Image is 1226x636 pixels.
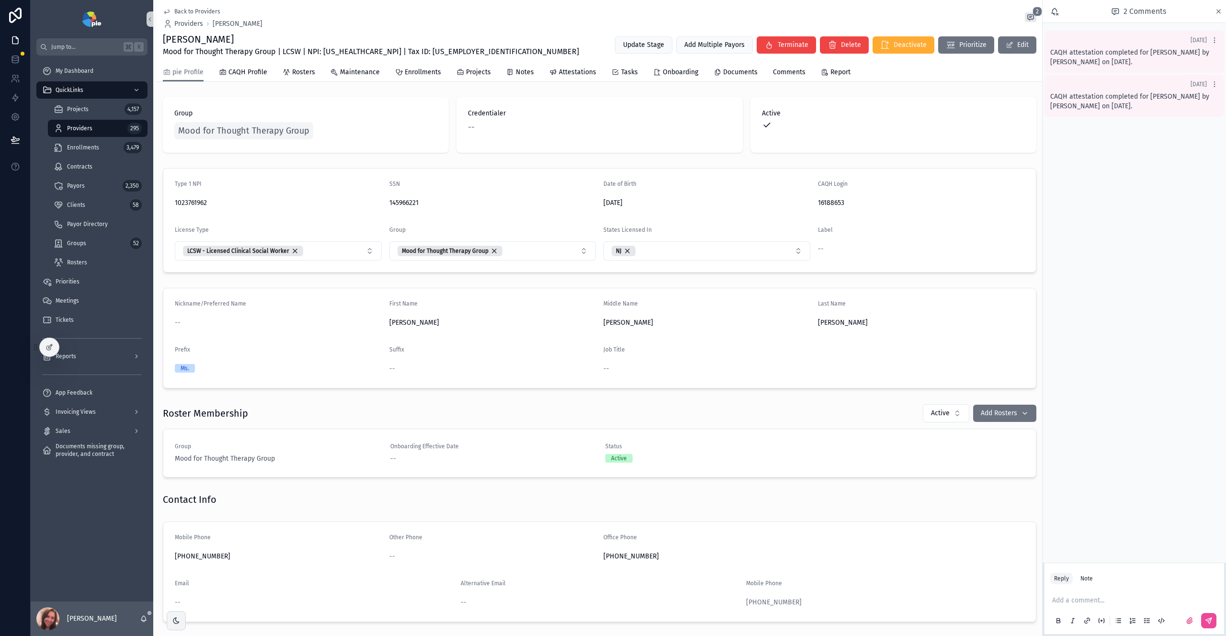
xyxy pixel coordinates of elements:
[56,86,83,94] span: QuickLinks
[603,227,652,233] span: States Licensed In
[36,384,148,401] a: App Feedback
[894,40,927,50] span: Deactivate
[36,403,148,420] a: Invoicing Views
[36,38,148,56] button: Jump to...K
[931,409,950,418] span: Active
[175,598,181,607] span: --
[48,235,148,252] a: Groups52
[67,163,92,170] span: Contracts
[612,64,638,83] a: Tasks
[405,68,441,77] span: Enrollments
[124,142,142,153] div: 3,479
[163,46,579,57] span: Mood for Thought Therapy Group | LCSW | NPI: [US_HEALTHCARE_NPI] | Tax ID: [US_EMPLOYER_IDENTIFIC...
[48,120,148,137] a: Providers295
[292,68,315,77] span: Rosters
[36,273,148,290] a: Priorities
[389,346,404,353] span: Suffix
[36,81,148,99] a: QuickLinks
[389,552,395,561] span: --
[219,64,267,83] a: CAQH Profile
[174,19,203,29] span: Providers
[468,120,475,134] span: --
[623,40,664,50] span: Update Stage
[48,196,148,214] a: Clients58
[621,68,638,77] span: Tasks
[48,101,148,118] a: Projects4,157
[603,181,636,187] span: Date of Birth
[67,182,85,190] span: Payors
[175,346,190,353] span: Prefix
[283,64,315,83] a: Rosters
[1191,37,1207,44] span: [DATE]
[818,318,1025,328] span: [PERSON_NAME]
[818,244,824,254] span: --
[67,144,99,151] span: Enrollments
[213,19,262,29] span: [PERSON_NAME]
[181,364,189,373] div: Ms.
[402,247,488,255] span: Mood for Thought Therapy Group
[395,64,441,83] a: Enrollments
[175,443,379,450] span: Group
[67,201,85,209] span: Clients
[559,68,596,77] span: Attestations
[123,180,142,192] div: 2,350
[516,68,534,77] span: Notes
[773,68,806,77] span: Comments
[389,181,400,187] span: SSN
[773,64,806,83] a: Comments
[56,278,79,285] span: Priorities
[340,68,380,77] span: Maintenance
[723,68,758,77] span: Documents
[67,239,86,247] span: Groups
[605,443,809,450] span: Status
[603,552,810,561] span: [PHONE_NUMBER]
[818,181,848,187] span: CAQH Login
[175,181,202,187] span: Type 1 NPI
[757,36,816,54] button: Terminate
[130,238,142,249] div: 52
[818,300,846,307] span: Last Name
[330,64,380,83] a: Maintenance
[175,454,275,464] a: Mood for Thought Therapy Group
[390,454,396,464] span: --
[163,64,204,82] a: pie Profile
[163,33,579,46] h1: [PERSON_NAME]
[174,109,437,118] span: Group
[36,292,148,309] a: Meetings
[56,297,79,305] span: Meetings
[973,405,1036,422] button: Add Rosters
[821,64,851,83] a: Report
[163,8,220,15] a: Back to Providers
[611,454,627,463] div: Active
[820,36,869,54] button: Delete
[82,11,101,27] img: App logo
[468,109,731,118] span: Credentialer
[818,198,1025,208] span: 16188653
[1025,12,1036,24] button: 2
[178,124,309,137] span: Mood for Thought Therapy Group
[959,40,987,50] span: Prioritize
[56,443,138,458] span: Documents missing group, provider, and contract
[615,36,672,54] button: Update Stage
[549,64,596,83] a: Attestations
[1050,573,1073,584] button: Reply
[67,220,108,228] span: Payor Directory
[163,493,216,506] h1: Contact Info
[175,300,246,307] span: Nickname/Preferred Name
[1080,575,1093,582] div: Note
[67,259,87,266] span: Rosters
[175,534,211,541] span: Mobile Phone
[923,404,969,422] button: Select Button
[389,300,418,307] span: First Name
[461,580,506,587] span: Alternative Email
[67,614,117,624] p: [PERSON_NAME]
[187,247,289,255] span: LCSW - Licensed Clinical Social Worker
[48,158,148,175] a: Contracts
[56,427,70,435] span: Sales
[125,103,142,115] div: 4,157
[163,19,203,29] a: Providers
[818,227,833,233] span: Label
[48,139,148,156] a: Enrollments3,479
[389,364,395,374] span: --
[175,198,382,208] span: 1023761962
